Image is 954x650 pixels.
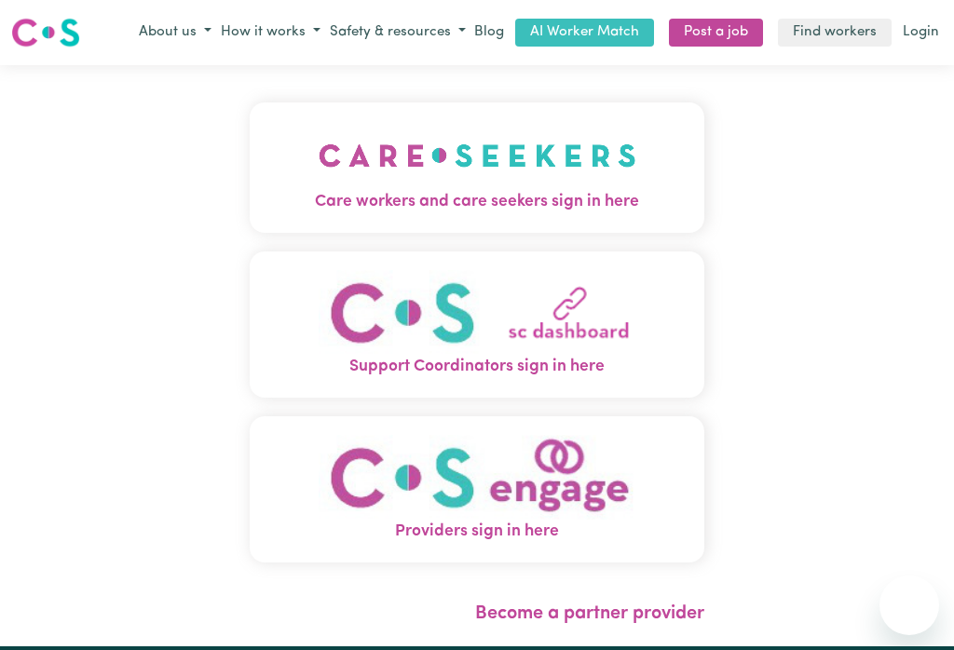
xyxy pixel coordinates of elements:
button: Safety & resources [325,18,470,48]
span: Support Coordinators sign in here [250,355,704,379]
iframe: Button to launch messaging window, conversation in progress [879,576,939,635]
a: Find workers [778,19,892,47]
a: Post a job [669,19,763,47]
button: Care workers and care seekers sign in here [250,102,704,233]
span: Providers sign in here [250,520,704,544]
button: Support Coordinators sign in here [250,251,704,398]
button: About us [134,18,216,48]
button: How it works [216,18,325,48]
a: Blog [470,19,508,47]
span: Care workers and care seekers sign in here [250,190,704,214]
a: Careseekers logo [11,11,80,54]
button: Providers sign in here [250,416,704,562]
a: Login [899,19,943,47]
a: AI Worker Match [515,19,654,47]
a: Become a partner provider [475,604,704,623]
img: Careseekers logo [11,16,80,49]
